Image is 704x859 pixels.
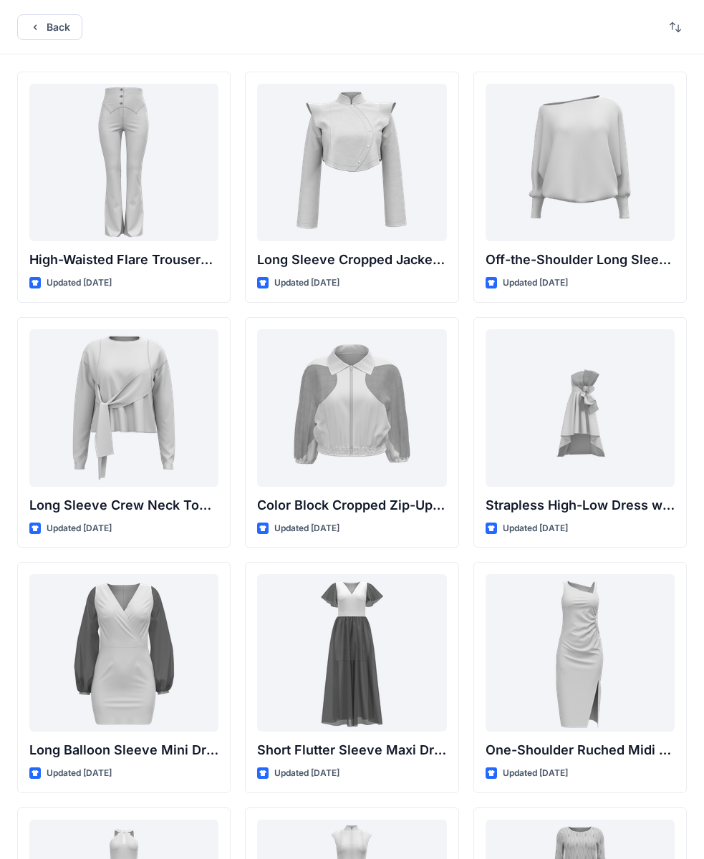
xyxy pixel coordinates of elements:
p: Updated [DATE] [47,766,112,781]
p: Updated [DATE] [503,276,568,291]
p: Updated [DATE] [503,521,568,536]
p: Long Balloon Sleeve Mini Dress with Wrap Bodice [29,740,218,760]
p: Updated [DATE] [274,276,339,291]
a: Long Sleeve Cropped Jacket with Mandarin Collar and Shoulder Detail [257,84,446,241]
p: Color Block Cropped Zip-Up Jacket with Sheer Sleeves [257,495,446,515]
p: Updated [DATE] [274,521,339,536]
a: High-Waisted Flare Trousers with Button Detail [29,84,218,241]
a: One-Shoulder Ruched Midi Dress with Slit [486,574,675,732]
p: Updated [DATE] [47,276,112,291]
a: Off-the-Shoulder Long Sleeve Top [486,84,675,241]
p: Updated [DATE] [274,766,339,781]
p: Off-the-Shoulder Long Sleeve Top [486,250,675,270]
p: Updated [DATE] [503,766,568,781]
p: Strapless High-Low Dress with Side Bow Detail [486,495,675,515]
p: Updated [DATE] [47,521,112,536]
p: Long Sleeve Crew Neck Top with Asymmetrical Tie Detail [29,495,218,515]
a: Long Balloon Sleeve Mini Dress with Wrap Bodice [29,574,218,732]
a: Color Block Cropped Zip-Up Jacket with Sheer Sleeves [257,329,446,487]
a: Short Flutter Sleeve Maxi Dress with Contrast Bodice and Sheer Overlay [257,574,446,732]
p: One-Shoulder Ruched Midi Dress with Slit [486,740,675,760]
a: Strapless High-Low Dress with Side Bow Detail [486,329,675,487]
p: High-Waisted Flare Trousers with Button Detail [29,250,218,270]
p: Long Sleeve Cropped Jacket with Mandarin Collar and Shoulder Detail [257,250,446,270]
p: Short Flutter Sleeve Maxi Dress with Contrast [PERSON_NAME] and [PERSON_NAME] [257,740,446,760]
button: Back [17,14,82,40]
a: Long Sleeve Crew Neck Top with Asymmetrical Tie Detail [29,329,218,487]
